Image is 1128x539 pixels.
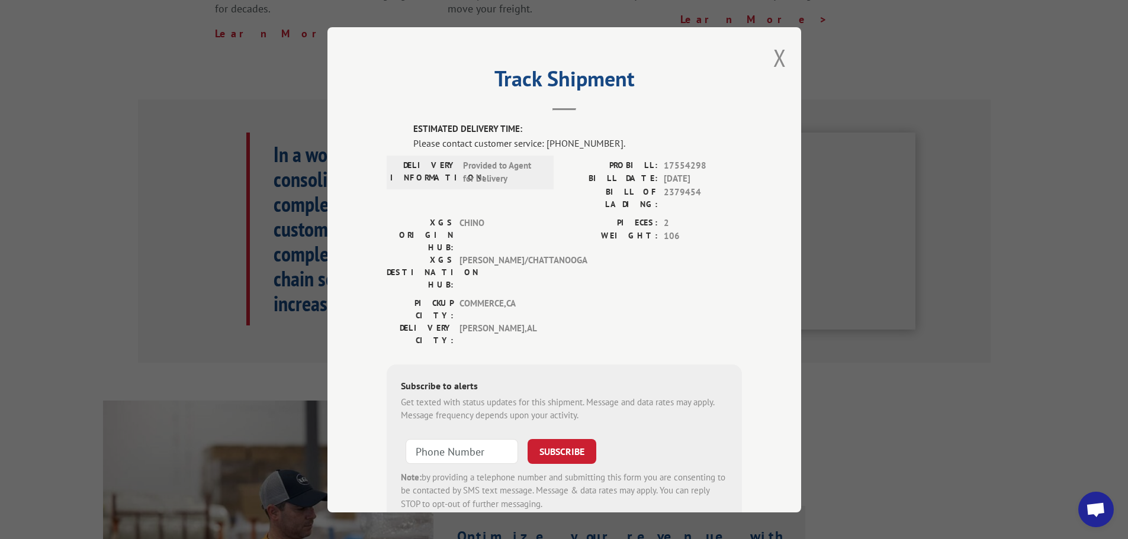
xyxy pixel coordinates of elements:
span: COMMERCE , CA [459,296,539,321]
label: BILL DATE: [564,172,658,186]
span: [PERSON_NAME]/CHATTANOOGA [459,253,539,291]
label: PROBILL: [564,159,658,172]
div: Subscribe to alerts [401,378,728,395]
label: XGS DESTINATION HUB: [387,253,454,291]
h2: Track Shipment [387,70,742,93]
label: DELIVERY CITY: [387,321,454,346]
label: PICKUP CITY: [387,296,454,321]
div: Please contact customer service: [PHONE_NUMBER]. [413,135,742,150]
span: Provided to Agent for Delivery [463,159,543,185]
span: [PERSON_NAME] , AL [459,321,539,346]
label: PIECES: [564,216,658,230]
input: Phone Number [406,438,518,463]
button: Close modal [773,42,786,73]
div: by providing a telephone number and submitting this form you are consenting to be contacted by SM... [401,470,728,511]
span: [DATE] [664,172,742,186]
label: ESTIMATED DELIVERY TIME: [413,122,742,136]
button: SUBSCRIBE [528,438,596,463]
strong: Note: [401,471,422,482]
span: 17554298 [664,159,742,172]
span: 2 [664,216,742,230]
label: BILL OF LADING: [564,185,658,210]
label: DELIVERY INFORMATION: [390,159,457,185]
label: WEIGHT: [564,230,658,243]
div: Open chat [1078,492,1114,527]
span: CHINO [459,216,539,253]
label: XGS ORIGIN HUB: [387,216,454,253]
span: 106 [664,230,742,243]
span: 2379454 [664,185,742,210]
div: Get texted with status updates for this shipment. Message and data rates may apply. Message frequ... [401,395,728,422]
